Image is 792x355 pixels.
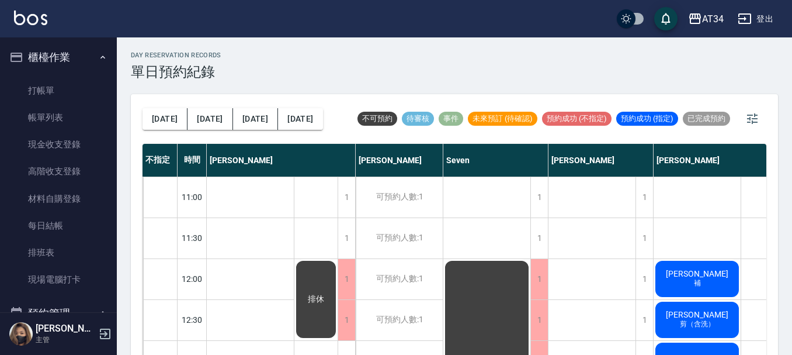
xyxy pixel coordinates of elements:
div: 1 [530,177,548,218]
button: 預約管理 [5,298,112,329]
div: 12:00 [178,259,207,299]
span: 預約成功 (指定) [616,113,678,124]
button: [DATE] [233,108,278,130]
a: 打帳單 [5,77,112,104]
img: Person [9,322,33,346]
span: 剪（含洗） [678,319,717,329]
span: 預約成功 (不指定) [542,113,612,124]
button: 登出 [733,8,778,30]
a: 排班表 [5,239,112,266]
div: 1 [635,259,653,299]
a: 每日結帳 [5,212,112,239]
div: 1 [635,218,653,259]
div: 1 [338,300,355,340]
span: 未來預訂 (待確認) [468,113,537,124]
span: 已完成預約 [683,113,730,124]
span: 待審核 [402,113,434,124]
span: [PERSON_NAME] [664,310,731,319]
h2: day Reservation records [131,51,221,59]
h5: [PERSON_NAME] [36,323,95,335]
div: Seven [443,144,548,177]
div: 時間 [178,144,207,177]
img: Logo [14,11,47,25]
a: 現金收支登錄 [5,131,112,158]
div: 1 [530,259,548,299]
span: 補 [692,278,703,288]
button: [DATE] [278,108,322,130]
div: 1 [530,300,548,340]
div: [PERSON_NAME] [356,144,443,177]
a: 材料自購登錄 [5,185,112,212]
div: 1 [635,300,653,340]
span: [PERSON_NAME] [664,269,731,278]
a: 現場電腦打卡 [5,266,112,293]
div: 1 [635,177,653,218]
div: 可預約人數:1 [356,177,443,218]
div: 1 [530,218,548,259]
span: 排休 [305,294,326,305]
div: 11:30 [178,218,207,259]
div: 可預約人數:1 [356,259,443,299]
button: [DATE] [143,108,187,130]
button: [DATE] [187,108,232,130]
div: 12:30 [178,299,207,340]
button: save [654,7,678,30]
button: 櫃檯作業 [5,42,112,73]
p: 主管 [36,335,95,345]
div: 11:00 [178,177,207,218]
div: 1 [338,259,355,299]
button: AT34 [683,7,728,31]
div: 可預約人數:1 [356,218,443,259]
a: 帳單列表 [5,104,112,131]
div: 不指定 [143,144,178,177]
div: 可預約人數:1 [356,300,443,340]
a: 高階收支登錄 [5,158,112,185]
span: 不可預約 [357,113,397,124]
div: [PERSON_NAME] [207,144,356,177]
div: [PERSON_NAME] [548,144,654,177]
div: AT34 [702,12,724,26]
span: 事件 [439,113,463,124]
div: 1 [338,218,355,259]
h3: 單日預約紀錄 [131,64,221,80]
div: 1 [338,177,355,218]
